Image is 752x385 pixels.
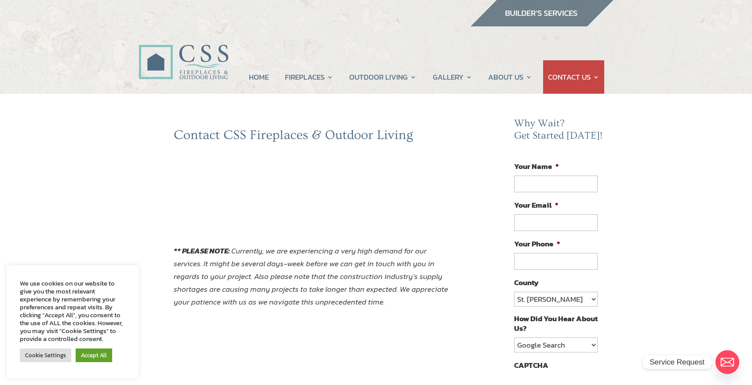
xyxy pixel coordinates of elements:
a: CONTACT US [548,60,599,94]
img: CSS Fireplaces & Outdoor Living (Formerly Construction Solutions & Supply)- Jacksonville Ormond B... [139,20,228,84]
a: OUTDOOR LIVING [349,60,416,94]
label: How Did You Hear About Us? [514,314,598,333]
label: Your Phone [514,239,560,249]
a: ABOUT US [488,60,532,94]
label: Your Email [514,200,559,210]
h2: Contact CSS Fireplaces & Outdoor Living [174,127,456,147]
a: GALLERY [433,60,472,94]
h2: Why Wait? Get Started [DATE]! [514,117,605,146]
label: County [514,278,539,287]
a: Accept All [76,348,112,362]
strong: ** PLEASE NOTE: [174,245,230,257]
em: Currently, we are experiencing a very high demand for our services. It might be several days-week... [174,245,448,308]
a: Cookie Settings [20,348,71,362]
a: FIREPLACES [285,60,333,94]
a: HOME [249,60,269,94]
label: Your Name [514,161,559,171]
div: We use cookies on our website to give you the most relevant experience by remembering your prefer... [20,279,125,343]
label: CAPTCHA [514,360,548,370]
a: Email [715,350,739,374]
a: builder services construction supply [470,18,613,29]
